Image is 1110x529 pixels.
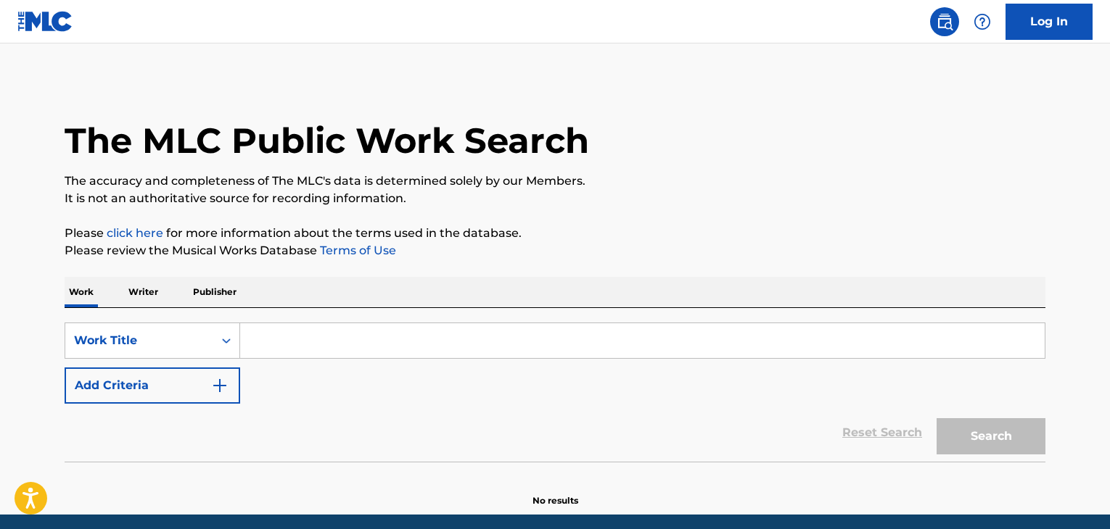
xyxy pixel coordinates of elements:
button: Add Criteria [65,367,240,404]
a: Terms of Use [317,243,396,257]
div: Work Title [74,332,205,349]
p: Please for more information about the terms used in the database. [65,225,1045,242]
p: It is not an authoritative source for recording information. [65,190,1045,207]
h1: The MLC Public Work Search [65,119,589,162]
img: help [974,13,991,30]
div: Help [968,7,997,36]
p: Please review the Musical Works Database [65,242,1045,259]
p: The accuracy and completeness of The MLC's data is determined solely by our Members. [65,172,1045,190]
p: Writer [124,277,163,307]
img: search [936,13,953,30]
a: Log In [1006,4,1093,40]
p: No results [533,477,578,507]
img: 9d2ae6d4665cec9f34b9.svg [211,377,229,394]
img: MLC Logo [17,11,73,32]
form: Search Form [65,322,1045,462]
p: Work [65,277,98,307]
p: Publisher [189,277,241,307]
a: Public Search [930,7,959,36]
a: click here [107,226,163,240]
